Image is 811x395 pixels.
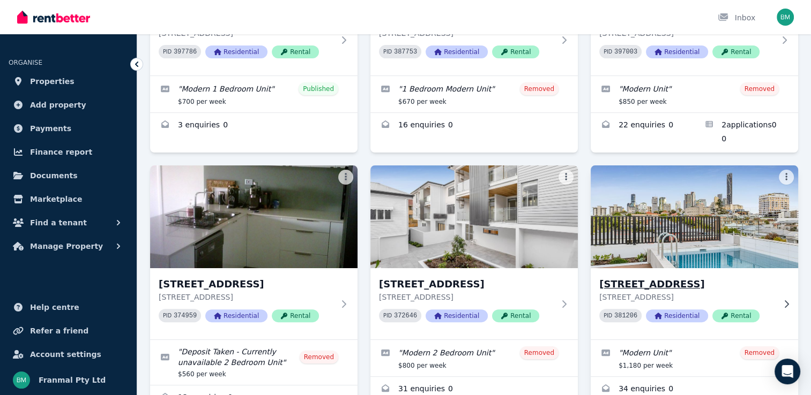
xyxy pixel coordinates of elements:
[383,313,392,318] small: PID
[174,48,197,56] code: 397786
[39,374,106,386] span: Franmal Pty Ltd
[379,277,554,292] h3: [STREET_ADDRESS]
[159,277,334,292] h3: [STREET_ADDRESS]
[17,9,90,25] img: RentBetter
[370,340,578,376] a: Edit listing: Modern 2 Bedroom Unit
[30,193,82,206] span: Marketplace
[9,320,128,341] a: Refer a friend
[718,12,755,23] div: Inbox
[159,292,334,302] p: [STREET_ADDRESS]
[150,340,358,385] a: Edit listing: Deposit Taken - Currently unavailable 2 Bedroom Unit
[370,165,578,339] a: 11/157 Harcourt St, New Farm[STREET_ADDRESS][STREET_ADDRESS]PID 372646ResidentialRental
[492,309,539,322] span: Rental
[712,45,760,58] span: Rental
[9,141,128,163] a: Finance report
[779,170,794,185] button: More options
[591,165,798,339] a: 157 Harcourt St, New Farm[STREET_ADDRESS][STREET_ADDRESS]PID 381206ResidentialRental
[775,359,800,384] div: Open Intercom Messenger
[150,76,358,112] a: Edit listing: Modern 1 Bedroom Unit
[30,122,71,135] span: Payments
[383,49,392,55] small: PID
[604,313,612,318] small: PID
[9,71,128,92] a: Properties
[30,240,103,253] span: Manage Property
[30,98,86,111] span: Add property
[30,348,101,361] span: Account settings
[646,45,708,58] span: Residential
[163,49,172,55] small: PID
[9,212,128,233] button: Find a tenant
[13,371,30,389] img: Franmal Pty Ltd
[585,163,803,271] img: 157 Harcourt St, New Farm
[614,48,637,56] code: 397003
[426,309,488,322] span: Residential
[205,309,267,322] span: Residential
[591,113,695,153] a: Enquiries for 6/157 Harcourt St, New Farm
[379,292,554,302] p: [STREET_ADDRESS]
[604,49,612,55] small: PID
[614,312,637,320] code: 381206
[150,165,358,339] a: 9/36 Buruda St, Chermside[STREET_ADDRESS][STREET_ADDRESS]PID 374959ResidentialRental
[150,165,358,268] img: 9/36 Buruda St, Chermside
[646,309,708,322] span: Residential
[591,340,798,376] a: Edit listing: Modern Unit
[777,9,794,26] img: Franmal Pty Ltd
[599,292,775,302] p: [STREET_ADDRESS]
[599,277,775,292] h3: [STREET_ADDRESS]
[370,165,578,268] img: 11/157 Harcourt St, New Farm
[272,45,319,58] span: Rental
[150,113,358,139] a: Enquiries for 1/157 Harcourt St, New Farm
[30,301,79,314] span: Help centre
[205,45,267,58] span: Residential
[30,216,87,229] span: Find a tenant
[559,170,574,185] button: More options
[9,59,42,66] span: ORGANISE
[492,45,539,58] span: Rental
[30,169,78,182] span: Documents
[163,313,172,318] small: PID
[370,76,578,112] a: Edit listing: 1 Bedroom Modern Unit
[394,48,417,56] code: 387753
[9,118,128,139] a: Payments
[30,146,92,158] span: Finance report
[338,170,353,185] button: More options
[174,312,197,320] code: 374959
[9,94,128,116] a: Add property
[9,236,128,257] button: Manage Property
[9,188,128,210] a: Marketplace
[9,165,128,186] a: Documents
[591,76,798,112] a: Edit listing: Modern Unit
[370,113,578,139] a: Enquiries for 4/157 Harcourt St, New Farm
[30,324,88,337] span: Refer a friend
[712,309,760,322] span: Rental
[272,309,319,322] span: Rental
[30,75,75,88] span: Properties
[695,113,799,153] a: Applications for 6/157 Harcourt St, New Farm
[426,45,488,58] span: Residential
[9,344,128,365] a: Account settings
[9,297,128,318] a: Help centre
[394,312,417,320] code: 372646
